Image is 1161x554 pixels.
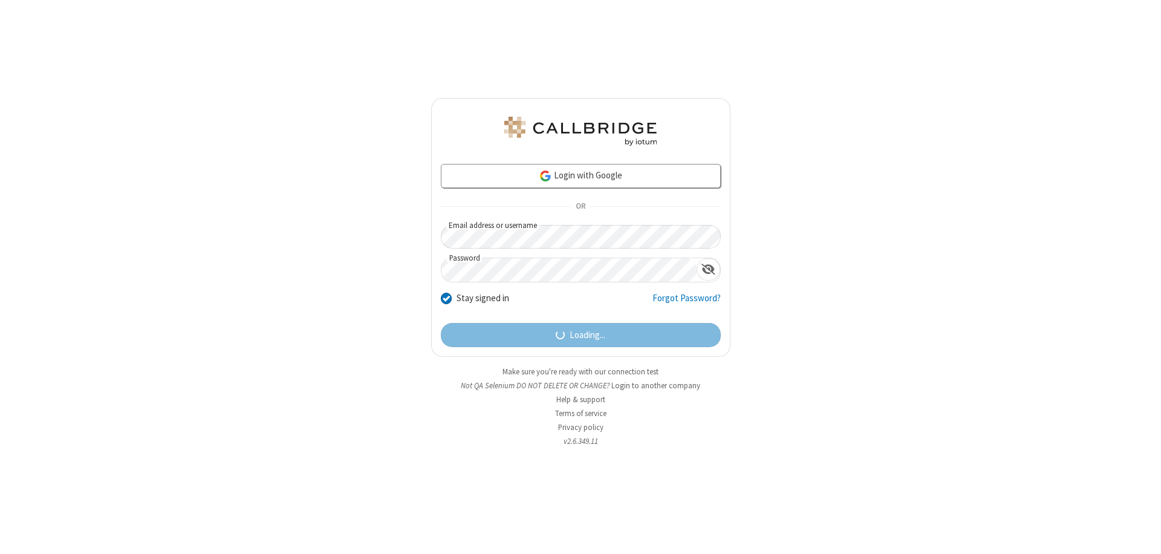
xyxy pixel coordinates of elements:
label: Stay signed in [457,292,509,305]
button: Loading... [441,323,721,347]
a: Help & support [556,394,605,405]
img: QA Selenium DO NOT DELETE OR CHANGE [502,117,659,146]
a: Login with Google [441,164,721,188]
span: Loading... [570,328,605,342]
iframe: Chat [1131,523,1152,546]
input: Password [441,258,697,282]
span: OR [571,198,590,215]
input: Email address or username [441,225,721,249]
a: Make sure you're ready with our connection test [502,367,659,377]
li: Not QA Selenium DO NOT DELETE OR CHANGE? [431,380,730,391]
li: v2.6.349.11 [431,435,730,447]
div: Show password [697,258,720,281]
button: Login to another company [611,380,700,391]
a: Terms of service [555,408,607,419]
img: google-icon.png [539,169,552,183]
a: Privacy policy [558,422,603,432]
a: Forgot Password? [652,292,721,314]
